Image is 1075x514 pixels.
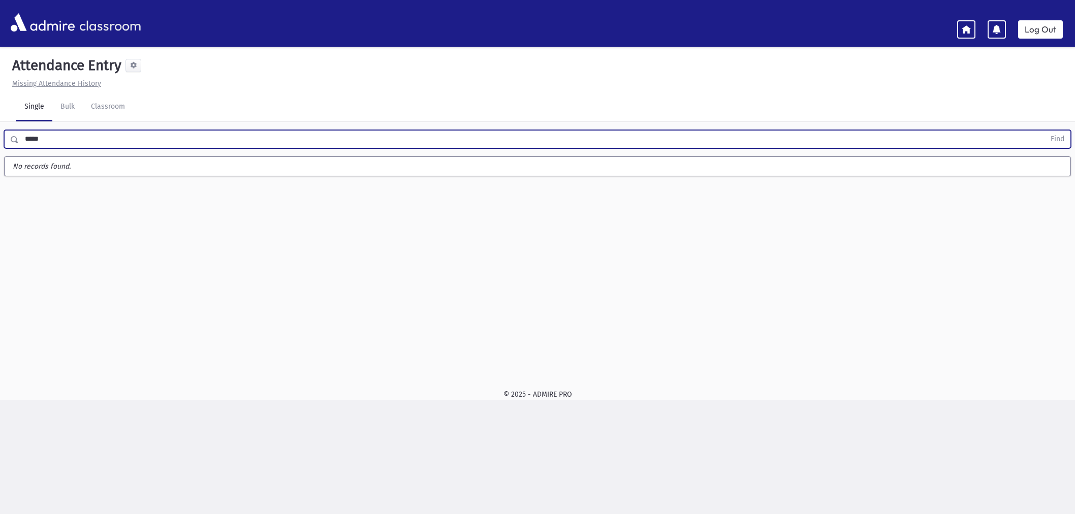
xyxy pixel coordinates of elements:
span: classroom [77,9,141,36]
a: Missing Attendance History [8,79,101,88]
a: Classroom [83,93,133,121]
a: Log Out [1018,20,1063,39]
a: Bulk [52,93,83,121]
a: Single [16,93,52,121]
img: AdmirePro [8,11,77,34]
button: Find [1045,131,1070,148]
label: No records found. [5,157,1070,176]
h5: Attendance Entry [8,57,121,74]
div: © 2025 - ADMIRE PRO [16,389,1059,400]
u: Missing Attendance History [12,79,101,88]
